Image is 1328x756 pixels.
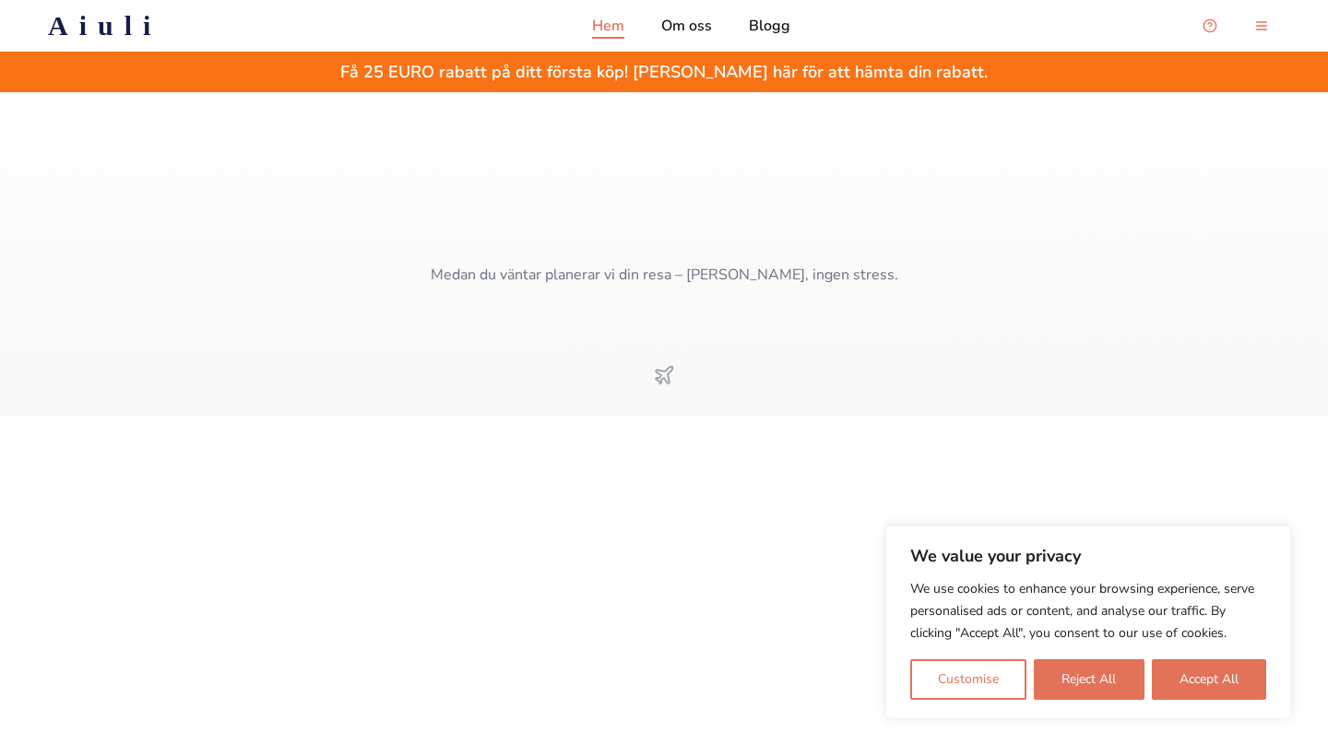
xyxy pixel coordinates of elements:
[910,578,1266,644] p: We use cookies to enhance your browsing experience, serve personalised ads or content, and analys...
[661,15,712,37] a: Om oss
[1192,7,1228,44] button: Open support chat
[1034,659,1144,700] button: Reject All
[1243,7,1280,44] button: menu-button
[910,545,1266,567] p: We value your privacy
[592,15,624,37] a: Hem
[885,526,1291,719] div: We value your privacy
[431,264,898,286] span: Medan du väntar planerar vi din resa – [PERSON_NAME], ingen stress.
[48,9,161,42] h2: Aiuli
[1152,659,1266,700] button: Accept All
[18,9,191,42] a: Aiuli
[910,659,1026,700] button: Customise
[749,15,790,37] a: Blogg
